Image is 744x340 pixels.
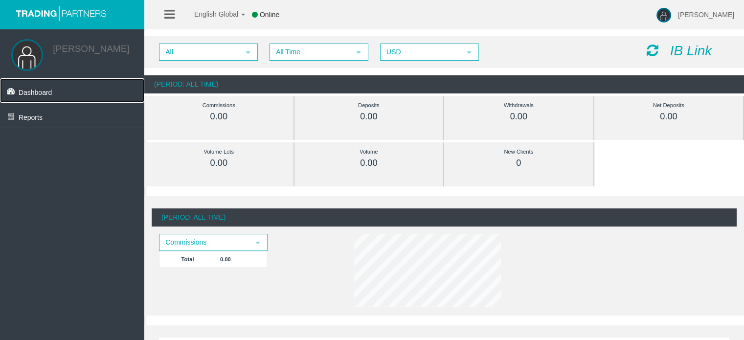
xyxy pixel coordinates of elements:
[12,5,110,21] img: logo.svg
[381,45,460,60] span: USD
[97,57,105,65] img: tab_keywords_by_traffic_grey.svg
[271,45,350,60] span: All Time
[37,58,88,64] div: Domain Overview
[244,48,252,56] span: select
[19,113,43,121] span: Reports
[355,48,362,56] span: select
[166,146,271,158] div: Volume Lots
[216,251,267,267] td: 0.00
[166,158,271,169] div: 0.00
[678,11,734,19] span: [PERSON_NAME]
[166,111,271,122] div: 0.00
[616,100,721,111] div: Net Deposits
[160,45,239,60] span: All
[181,10,238,18] span: English Global
[316,111,422,122] div: 0.00
[466,146,571,158] div: New Clients
[647,44,658,57] i: Reload Dashboard
[316,100,422,111] div: Deposits
[160,235,249,250] span: Commissions
[166,100,271,111] div: Commissions
[260,11,279,19] span: Online
[25,25,108,33] div: Domain: [DOMAIN_NAME]
[144,75,744,93] div: (Period: All Time)
[316,146,422,158] div: Volume
[254,239,262,247] span: select
[465,48,473,56] span: select
[159,251,216,267] td: Total
[19,89,52,96] span: Dashboard
[16,16,23,23] img: logo_orange.svg
[656,8,671,23] img: user-image
[26,57,34,65] img: tab_domain_overview_orange.svg
[108,58,165,64] div: Keywords by Traffic
[316,158,422,169] div: 0.00
[670,43,712,58] i: IB Link
[27,16,48,23] div: v 4.0.25
[53,44,129,54] a: [PERSON_NAME]
[466,100,571,111] div: Withdrawals
[466,111,571,122] div: 0.00
[16,25,23,33] img: website_grey.svg
[466,158,571,169] div: 0
[616,111,721,122] div: 0.00
[152,208,737,227] div: (Period: All Time)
